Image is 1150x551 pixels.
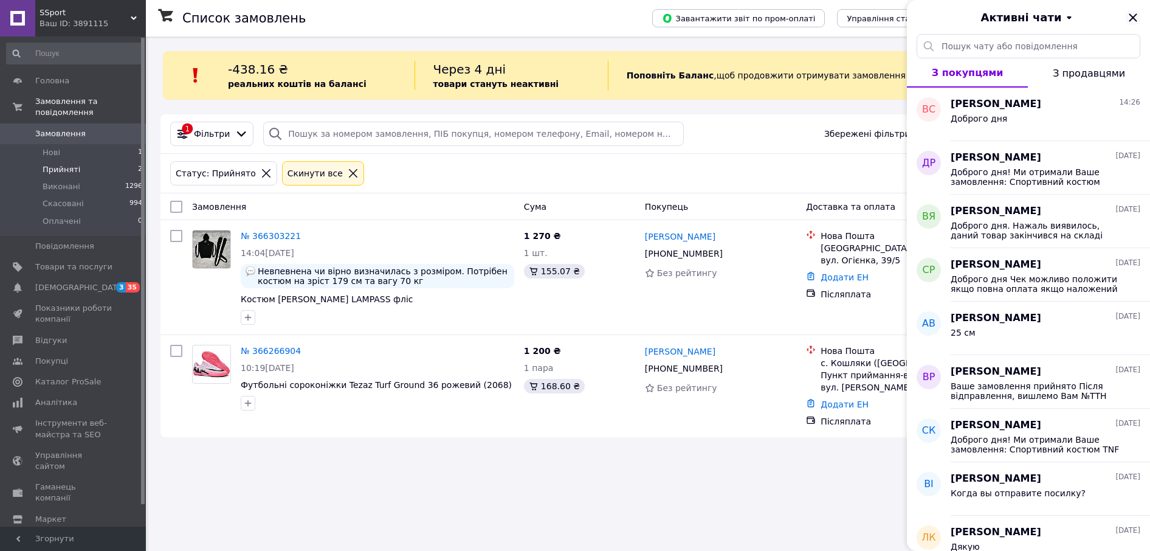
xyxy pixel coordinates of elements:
[951,258,1041,272] span: [PERSON_NAME]
[241,346,301,356] a: № 366266904
[917,34,1140,58] input: Пошук чату або повідомлення
[907,88,1150,141] button: ВС[PERSON_NAME]14:26Доброго дня
[263,122,684,146] input: Пошук за номером замовлення, ПІБ покупця, номером телефону, Email, номером накладної
[657,268,717,278] span: Без рейтингу
[923,370,935,384] span: вР
[241,294,413,304] span: Костюм [PERSON_NAME] LAMPASS фліс
[173,167,258,180] div: Статус: Прийнято
[43,198,84,209] span: Скасовані
[951,114,1007,123] span: Доброго дня
[1115,365,1140,375] span: [DATE]
[182,11,306,26] h1: Список замовлень
[43,147,60,158] span: Нові
[1053,68,1125,79] span: З продавцями
[824,128,913,140] span: Збережені фільтри:
[821,400,869,409] a: Додати ЕН
[241,231,301,241] a: № 366303221
[951,328,976,338] span: 25 см
[35,303,112,325] span: Показники роботи компанії
[642,360,725,377] div: [PHONE_NUMBER]
[116,282,126,293] span: 3
[924,477,934,491] span: ВІ
[837,9,949,27] button: Управління статусами
[608,61,984,90] div: , щоб продовжити отримувати замовлення
[194,128,230,140] span: Фільтри
[433,79,559,89] b: товари стануть неактивні
[193,230,230,268] img: Фото товару
[40,7,131,18] span: SSport
[627,71,714,80] b: Поповніть Баланс
[192,202,246,212] span: Замовлення
[1119,97,1140,108] span: 14:26
[524,202,546,212] span: Cума
[951,221,1123,240] span: Доброго дня. Нажаль виявилось, даний товар закінчився на складі Виправили наявність. Вибачте за н...
[645,230,715,243] a: [PERSON_NAME]
[241,363,294,373] span: 10:19[DATE]
[192,230,231,269] a: Фото товару
[35,450,112,472] span: Управління сайтом
[907,355,1150,409] button: вР[PERSON_NAME][DATE]Ваше замовлення прийнято Після відправлення, вишлемо Вам №ТТН Дякуємо за пок...
[951,167,1123,187] span: Доброго дня! Ми отримали Ваше замовлення: Спортивний костюм [PERSON_NAME] (Графіт) Артикул: SI001...
[951,472,1041,486] span: [PERSON_NAME]
[43,181,80,192] span: Виконані
[524,379,585,393] div: 168.60 ₴
[1115,311,1140,322] span: [DATE]
[35,356,68,367] span: Покупці
[922,317,935,331] span: АВ
[951,488,1086,498] span: Когда вы отправите посилку?
[951,97,1041,111] span: [PERSON_NAME]
[645,345,715,358] a: [PERSON_NAME]
[907,248,1150,302] button: СР[PERSON_NAME][DATE]Доброго дня Чек можливо положити якщо повна оплата якщо наложений платіж чек...
[524,346,561,356] span: 1 200 ₴
[1028,58,1150,88] button: З продавцями
[941,10,1116,26] button: Активні чати
[258,266,509,286] span: Невпевнена чи вірно визначилась з розміром. Потрібен костюм на зріст 179 см та вагу 70 кг
[285,167,345,180] div: Cкинути все
[847,14,940,23] span: Управління статусами
[524,248,548,258] span: 1 шт.
[821,357,990,393] div: с. Кошляки ([GEOGRAPHIC_DATA].), Пункт приймання-видачі (до 30 кг): вул. [PERSON_NAME], 39
[187,66,205,85] img: :exclamation:
[246,266,255,276] img: :speech_balloon:
[922,156,935,170] span: ДР
[433,62,506,77] span: Через 4 дні
[922,424,936,438] span: СК
[821,272,869,282] a: Додати ЕН
[951,435,1123,454] span: Доброго дня! Ми отримали Ваше замовлення: Спортивний костюм TNF анорак сірий Артикул: Т0049 Розмі...
[907,462,1150,516] button: ВІ[PERSON_NAME][DATE]Когда вы отправите посилку?
[35,262,112,272] span: Товари та послуги
[922,210,935,224] span: ВЯ
[657,383,717,393] span: Без рейтингу
[192,345,231,384] a: Фото товару
[43,164,80,175] span: Прийняті
[35,482,112,504] span: Гаманець компанії
[821,415,990,428] div: Післяплата
[821,288,990,300] div: Післяплата
[6,43,143,64] input: Пошук
[126,282,140,293] span: 35
[951,365,1041,379] span: [PERSON_NAME]
[43,216,81,227] span: Оплачені
[1115,151,1140,161] span: [DATE]
[524,363,554,373] span: 1 пара
[138,216,142,227] span: 0
[951,204,1041,218] span: [PERSON_NAME]
[35,418,112,440] span: Інструменти веб-майстра та SEO
[821,345,990,357] div: Нова Пошта
[951,274,1123,294] span: Доброго дня Чек можливо положити якщо повна оплата якщо наложений платіж чек не ложиться Можливо ...
[228,79,367,89] b: реальних коштів на балансі
[35,514,66,525] span: Маркет
[241,380,512,390] a: Футбольні сороконіжки Tezaz Turf Ground 36 рожевий (2068)
[1115,418,1140,429] span: [DATE]
[907,141,1150,195] button: ДР[PERSON_NAME][DATE]Доброго дня! Ми отримали Ваше замовлення: Спортивний костюм [PERSON_NAME] (Г...
[35,397,77,408] span: Аналітика
[951,381,1123,401] span: Ваше замовлення прийнято Після відправлення, вишлемо Вам №ТТН Дякуємо за покупку в нашому інтерне...
[193,351,230,377] img: Фото товару
[35,282,125,293] span: [DEMOGRAPHIC_DATA]
[40,18,146,29] div: Ваш ID: 3891115
[907,58,1028,88] button: З покупцями
[951,525,1041,539] span: [PERSON_NAME]
[1126,10,1140,25] button: Закрити
[1115,204,1140,215] span: [DATE]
